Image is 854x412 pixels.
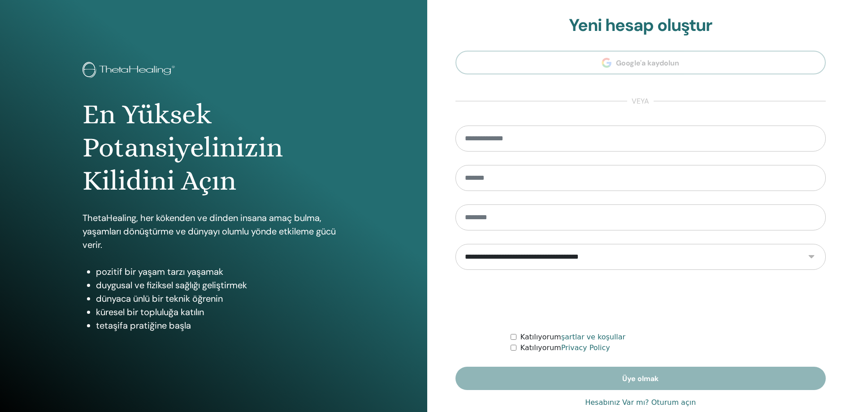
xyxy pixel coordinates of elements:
span: veya [627,96,654,107]
label: Katılıyorum [520,343,610,353]
a: Hesabınız Var mı? Oturum açın [585,397,696,408]
a: Privacy Policy [561,343,610,352]
label: Katılıyorum [520,332,625,343]
li: küresel bir topluluğa katılın [96,305,345,319]
li: pozitif bir yaşam tarzı yaşamak [96,265,345,278]
li: duygusal ve fiziksel sağlığı geliştirmek [96,278,345,292]
p: ThetaHealing, her kökenden ve dinden insana amaç bulma, yaşamları dönüştürme ve dünyayı olumlu yö... [82,211,345,252]
a: şartlar ve koşullar [561,333,626,341]
li: dünyaca ünlü bir teknik öğrenin [96,292,345,305]
li: tetaşifa pratiğine başla [96,319,345,332]
h1: En Yüksek Potansiyelinizin Kilidini Açın [82,98,345,198]
iframe: reCAPTCHA [572,283,709,318]
h2: Yeni hesap oluştur [455,15,826,36]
